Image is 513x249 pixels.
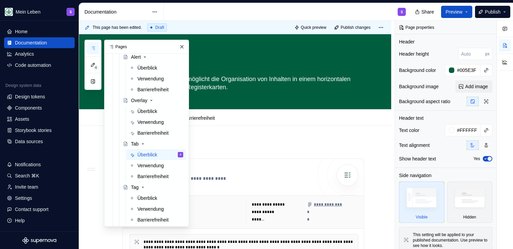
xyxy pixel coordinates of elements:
svg: Supernova Logo [22,237,56,244]
button: Search ⌘K [4,170,75,181]
div: Hidden [447,181,493,223]
a: Documentation [4,37,75,48]
span: Share [421,8,434,15]
a: Überblick [127,62,186,73]
span: Quick preview [301,25,326,30]
a: Tab [120,138,186,149]
div: Header text [399,115,423,121]
a: Barrierefreiheit [184,115,215,121]
a: Alert [120,52,186,62]
div: Side navigation [399,172,432,179]
button: Add image [455,80,492,93]
div: Home [15,28,27,35]
button: Publish changes [332,23,374,32]
div: Show header text [399,155,436,162]
a: Überblick [127,106,186,117]
div: Background image [399,83,439,90]
a: Assets [4,114,75,124]
a: Design tokens [4,91,75,102]
span: This page has been edited. [93,25,142,30]
button: Preview [441,6,472,18]
button: Mein LebenS [1,4,77,19]
a: Analytics [4,49,75,59]
div: Assets [15,116,29,122]
p: px [485,51,490,57]
div: Überblick [137,151,157,158]
button: Help [4,215,75,226]
div: Barrierefreiheit [137,216,169,223]
textarea: Die Tab-Komponente ermöglicht die Organisation von Inhalten in einem horizontalen Menü aus Reiter... [121,74,363,93]
div: Background aspect ratio [399,98,450,105]
a: Barrierefreiheit [127,171,186,182]
div: S [179,151,182,158]
div: Alert [131,54,141,60]
span: 4 [93,65,98,70]
button: Publish [475,6,510,18]
a: Barrierefreiheit [127,214,186,225]
a: Overlay [120,95,186,106]
a: Settings [4,193,75,204]
img: df5db9ef-aba0-4771-bf51-9763b7497661.png [5,8,13,16]
div: Header [399,38,415,45]
a: Checkbox & Checkbox Group [120,225,186,236]
a: Storybook stories [4,125,75,136]
div: Documentation [84,8,149,15]
a: Verwendung [127,73,186,84]
div: Background color [399,67,436,74]
a: Verwendung [127,160,186,171]
button: Notifications [4,159,75,170]
div: Documentation [15,39,47,46]
div: Visible [399,181,444,223]
a: ÜberblickS [127,149,186,160]
button: Contact support [4,204,75,215]
span: Add image [465,83,488,90]
div: Pages [104,40,189,54]
div: Tag [131,184,139,191]
div: Design tokens [15,93,45,100]
div: Überblick [137,195,157,202]
a: Barrierefreiheit [127,84,186,95]
div: Help [15,217,25,224]
div: Text alignment [399,142,430,149]
span: Publish changes [341,25,370,30]
div: Überblick [137,64,157,71]
a: Verwendung [127,204,186,214]
div: Analytics [15,51,34,57]
div: Header height [399,51,429,57]
div: This setting will be applied to your published documentation. Use preview to see how it looks. [413,232,488,248]
div: Barrierefreiheit [181,111,217,125]
div: Data sources [15,138,43,145]
div: Barrierefreiheit [137,86,169,93]
div: Code automation [15,62,51,69]
a: Components [4,102,75,113]
a: Home [4,26,75,37]
div: Settings [15,195,32,202]
span: Publish [485,8,500,15]
div: Verwendung [137,119,164,126]
div: Mein Leben [16,8,40,15]
a: Code automation [4,60,75,71]
a: Invite team [4,181,75,192]
button: Share [412,6,438,18]
div: S [70,9,72,15]
div: Verwendung [137,75,164,82]
div: Contact support [15,206,49,213]
div: Components [15,104,42,111]
div: Verwendung [137,206,164,212]
input: Auto [458,48,485,60]
div: S [401,9,403,15]
button: Quick preview [292,23,329,32]
div: Barrierefreiheit [137,130,169,136]
div: Storybook stories [15,127,52,134]
div: Invite team [15,184,38,190]
span: Draft [155,25,164,30]
div: Verwendung [137,162,164,169]
div: Text color [399,127,419,134]
a: Überblick [127,193,186,204]
textarea: Tab [121,56,363,72]
a: Verwendung [127,117,186,128]
div: Visible [416,214,427,220]
div: Design system data [5,83,41,88]
div: Hidden [463,214,476,220]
